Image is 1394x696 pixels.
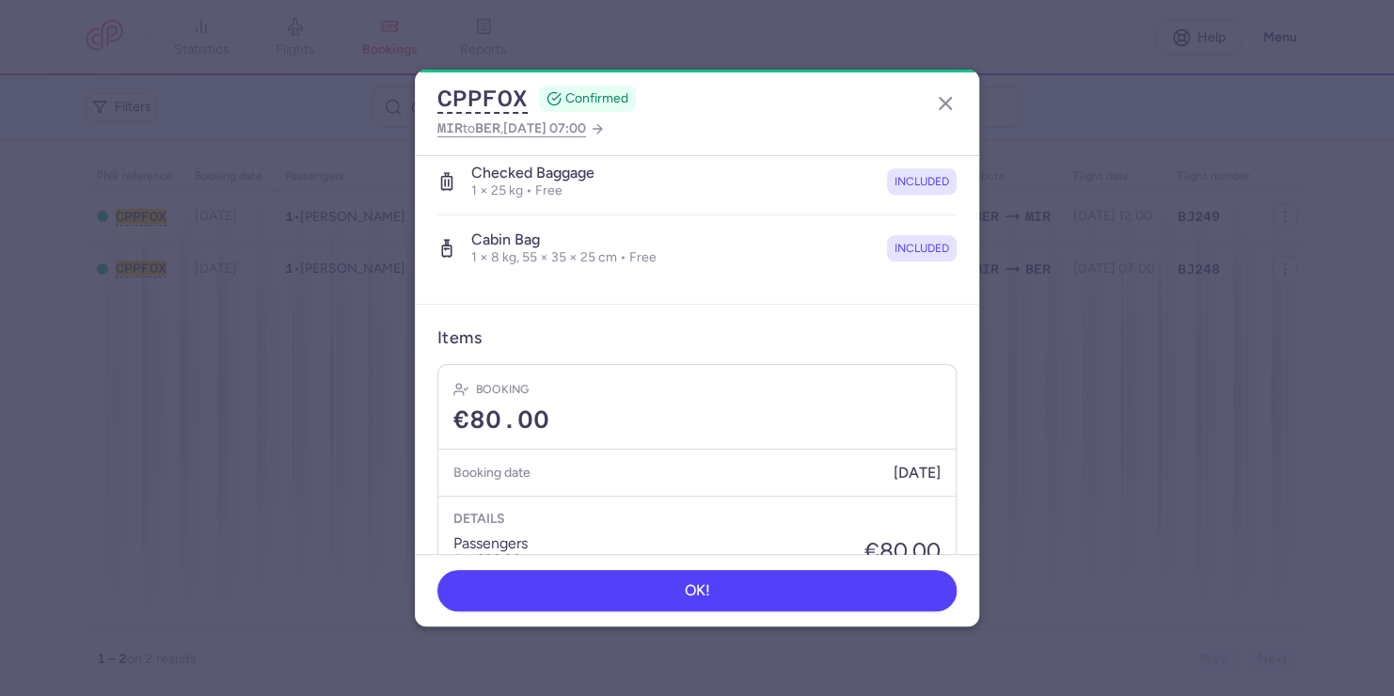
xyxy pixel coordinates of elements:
[864,538,941,564] div: €80.00
[437,85,528,113] button: CPPFOX
[685,582,710,599] span: OK!
[453,512,941,527] h4: Details
[471,164,594,182] h4: Checked baggage
[471,230,657,249] h4: Cabin bag
[453,535,528,552] p: passengers
[894,465,941,482] span: [DATE]
[476,380,529,399] h4: Booking
[471,249,657,266] p: 1 × 8 kg, 55 × 35 × 25 cm • Free
[895,239,949,258] span: included
[437,327,482,349] h3: Items
[437,117,586,140] span: to ,
[437,117,605,140] a: MIRtoBER,[DATE] 07:00
[453,552,528,567] p: 1 × €80.00
[453,406,549,435] span: €80.00
[438,365,956,451] div: Booking€80.00
[437,570,957,611] button: OK!
[895,172,949,191] span: included
[503,120,586,136] span: [DATE] 07:00
[437,120,463,135] span: MIR
[565,89,628,108] span: CONFIRMED
[471,182,594,199] p: 1 × 25 kg • Free
[453,461,531,484] h5: Booking date
[475,120,500,135] span: BER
